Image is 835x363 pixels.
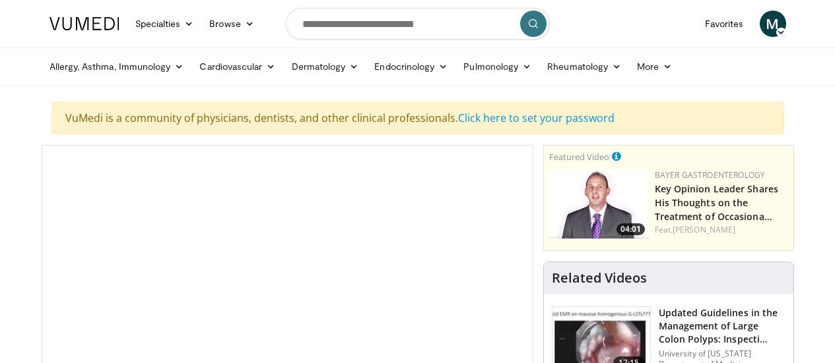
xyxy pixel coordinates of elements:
[549,169,648,238] img: 9828b8df-38ad-4333-b93d-bb657251ca89.png.150x105_q85_crop-smart_upscale.png
[366,53,455,80] a: Endocrinology
[673,224,735,235] a: [PERSON_NAME]
[659,306,785,346] h3: Updated Guidelines in the Management of Large Colon Polyps: Inspecti…
[201,11,262,37] a: Browse
[655,182,779,223] a: Key Opinion Leader Shares His Thoughts on the Treatment of Occasiona…
[552,270,647,286] h4: Related Videos
[539,53,629,80] a: Rheumatology
[284,53,367,80] a: Dermatology
[760,11,786,37] a: M
[655,224,788,236] div: Feat.
[286,8,550,40] input: Search topics, interventions
[629,53,680,80] a: More
[697,11,752,37] a: Favorites
[42,53,192,80] a: Allergy, Asthma, Immunology
[191,53,283,80] a: Cardiovascular
[549,151,609,163] small: Featured Video
[617,223,645,235] span: 04:01
[458,111,615,125] a: Click here to set your password
[51,101,784,134] div: VuMedi is a community of physicians, dentists, and other clinical professionals.
[50,17,119,30] img: VuMedi Logo
[549,169,648,238] a: 04:01
[455,53,539,80] a: Pulmonology
[655,169,766,181] a: Bayer Gastroenterology
[127,11,202,37] a: Specialties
